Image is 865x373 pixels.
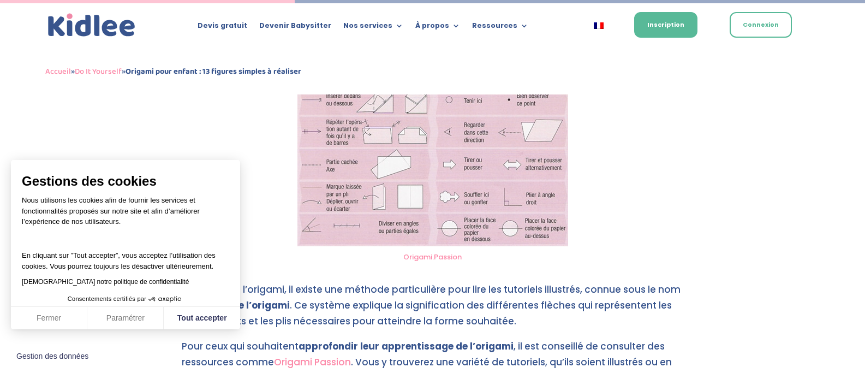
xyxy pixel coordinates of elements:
a: Kidlee Logo [45,11,138,40]
p: Nous utilisons les cookies afin de fournir les services et fonctionnalités proposés sur notre sit... [22,195,229,234]
img: Français [594,22,604,29]
a: Do It Yourself [75,65,122,78]
button: Fermer [11,307,87,330]
a: Ressources [472,22,528,34]
a: [DEMOGRAPHIC_DATA] notre politique de confidentialité [22,278,189,286]
strong: approfondir leur apprentissage de l’origami [299,340,514,353]
span: Gestion des données [16,352,88,362]
strong: Origami pour enfant : 13 figures simples à réaliser [126,65,301,78]
button: Consentements certifiés par [62,292,189,306]
strong: solfège de l’origami [194,299,290,312]
a: Accueil [45,65,71,78]
span: Gestions des cookies [22,173,229,190]
a: Origami.Passion [403,252,462,262]
a: Devenir Babysitter [259,22,331,34]
a: À propos [415,22,460,34]
span: » » [45,65,301,78]
button: Paramétrer [87,307,164,330]
img: logo_kidlee_bleu [45,11,138,40]
p: Dans l’art de l’origami, il existe une méthode particulière pour lire les tutoriels illustrés, co... [182,282,684,339]
button: Tout accepter [164,307,240,330]
span: Consentements certifiés par [68,296,146,302]
a: Devis gratuit [198,22,247,34]
a: Inscription [634,12,697,38]
a: Origami Passion [274,356,351,369]
svg: Axeptio [148,283,181,316]
button: Fermer le widget sans consentement [10,345,95,368]
a: Nos services [343,22,403,34]
p: En cliquant sur ”Tout accepter”, vous acceptez l’utilisation des cookies. Vous pourrez toujours l... [22,240,229,272]
a: Connexion [730,12,792,38]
